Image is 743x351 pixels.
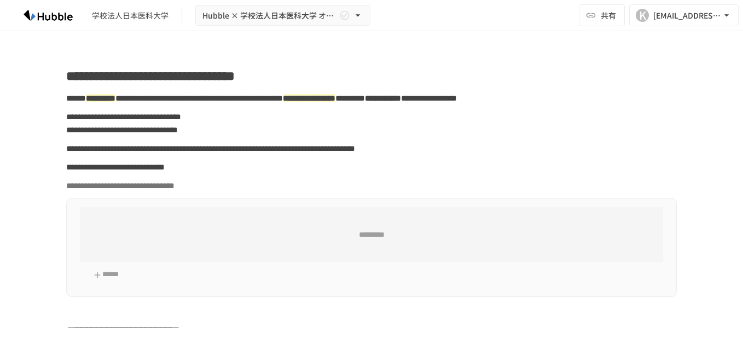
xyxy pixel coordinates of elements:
[629,4,739,26] button: K[EMAIL_ADDRESS][PERSON_NAME][DOMAIN_NAME]
[653,9,721,22] div: [EMAIL_ADDRESS][PERSON_NAME][DOMAIN_NAME]
[92,10,169,21] div: 学校法人日本医科大学
[579,4,625,26] button: 共有
[636,9,649,22] div: K
[13,7,83,24] img: HzDRNkGCf7KYO4GfwKnzITak6oVsp5RHeZBEM1dQFiQ
[195,5,370,26] button: Hubble × 学校法人日本医科大学 オンボーディングプロジェクト
[601,9,616,21] span: 共有
[202,9,337,22] span: Hubble × 学校法人日本医科大学 オンボーディングプロジェクト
